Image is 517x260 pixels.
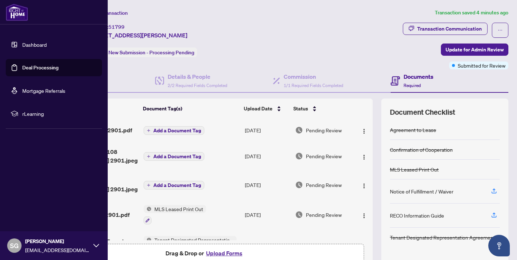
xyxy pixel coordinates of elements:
img: Document Status [295,181,303,189]
span: Pending Review [306,126,342,134]
button: Upload Forms [204,248,244,258]
span: Document Checklist [390,107,455,117]
button: Transaction Communication [403,23,488,35]
span: [EMAIL_ADDRESS][DOMAIN_NAME] [25,246,90,254]
button: Add a Document Tag [144,152,204,161]
span: Pending Review [306,211,342,219]
img: Logo [361,183,367,189]
span: Upload Date [244,105,273,113]
span: 51799 [108,24,125,30]
span: Pending Review [306,181,342,189]
div: Confirmation of Cooperation [390,146,453,154]
span: plus [147,155,150,158]
img: Logo [361,213,367,219]
img: logo [6,4,28,21]
td: [DATE] [242,119,292,142]
a: Deal Processing [22,64,59,71]
th: Status [290,99,353,119]
img: Document Status [295,152,303,160]
button: Open asap [488,235,510,256]
img: Logo [361,154,367,160]
button: Add a Document Tag [144,181,204,190]
span: 2/2 Required Fields Completed [168,83,227,88]
button: Logo [358,124,370,136]
div: Status: [89,47,197,57]
span: View Transaction [89,10,128,16]
span: MLS Leased Print Out [152,205,206,213]
th: Document Tag(s) [140,99,241,119]
span: rLearning [22,110,97,118]
a: Mortgage Referrals [22,87,65,94]
button: Status IconTenant Designated Representation Agreement [144,236,237,255]
span: plus [147,129,150,132]
span: SG [10,241,19,251]
span: [STREET_ADDRESS][PERSON_NAME] [89,31,187,40]
span: Add a Document Tag [153,128,201,133]
div: Notice of Fulfillment / Waiver [390,187,453,195]
span: 1/1 Required Fields Completed [284,83,343,88]
button: Status IconMLS Leased Print Out [144,205,206,224]
div: Transaction Communication [417,23,482,35]
button: Logo [358,179,370,191]
div: Tenant Designated Representation Agreement [390,233,495,241]
span: Add a Document Tag [153,154,201,159]
button: Add a Document Tag [144,181,204,190]
a: Dashboard [22,41,47,48]
span: Tenant Designated Representation Agreement [152,236,237,244]
button: Update for Admin Review [441,44,508,56]
span: Required [404,83,421,88]
article: Transaction saved 4 minutes ago [435,9,508,17]
th: Upload Date [241,99,291,119]
span: plus [147,183,150,187]
span: New Submission - Processing Pending [108,49,194,56]
img: Document Status [295,211,303,219]
div: Agreement to Lease [390,126,436,134]
img: Status Icon [144,236,152,244]
h4: Documents [404,72,433,81]
img: Logo [361,128,367,134]
span: Status [293,105,308,113]
div: MLS Leased Print Out [390,165,439,173]
span: Pending Review [306,152,342,160]
span: Submitted for Review [458,61,506,69]
span: Update for Admin Review [446,44,504,55]
td: [DATE] [242,199,292,230]
h4: Commission [284,72,343,81]
img: Document Status [295,126,303,134]
img: Status Icon [144,205,152,213]
button: Logo [358,150,370,162]
span: Add a Document Tag [153,183,201,188]
h4: Details & People [168,72,227,81]
span: ellipsis [498,28,503,33]
button: Logo [358,209,370,220]
button: Add a Document Tag [144,126,204,135]
span: Drag & Drop or [166,248,244,258]
td: [DATE] [242,170,292,199]
div: RECO Information Guide [390,211,444,219]
span: [PERSON_NAME] [25,237,90,245]
td: [DATE] [242,142,292,170]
